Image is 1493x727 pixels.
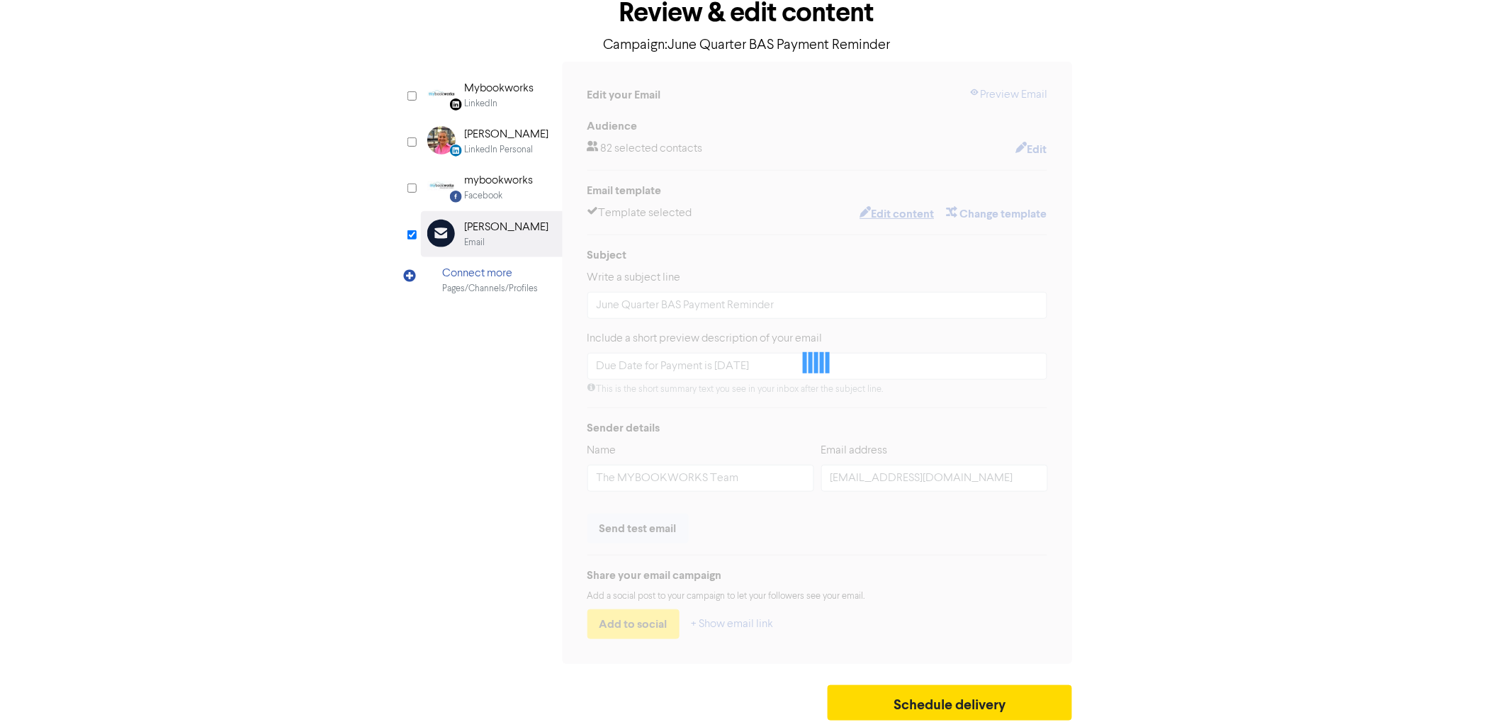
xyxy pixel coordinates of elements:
[465,172,534,189] div: mybookworks
[443,265,539,282] div: Connect more
[421,35,1073,56] p: Campaign: June Quarter BAS Payment Reminder
[465,126,549,143] div: [PERSON_NAME]
[421,257,563,303] div: Connect morePages/Channels/Profiles
[828,685,1073,721] button: Schedule delivery
[421,72,563,118] div: Linkedin MybookworksLinkedIn
[465,189,503,203] div: Facebook
[1317,574,1493,727] iframe: Chat Widget
[465,236,485,249] div: Email
[421,164,563,210] div: Facebook mybookworksFacebook
[427,172,456,201] img: Facebook
[427,80,456,108] img: Linkedin
[465,97,498,111] div: LinkedIn
[421,211,563,257] div: [PERSON_NAME]Email
[421,118,563,164] div: LinkedinPersonal [PERSON_NAME]LinkedIn Personal
[443,282,539,295] div: Pages/Channels/Profiles
[465,80,534,97] div: Mybookworks
[427,126,456,154] img: LinkedinPersonal
[465,219,549,236] div: [PERSON_NAME]
[465,143,534,157] div: LinkedIn Personal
